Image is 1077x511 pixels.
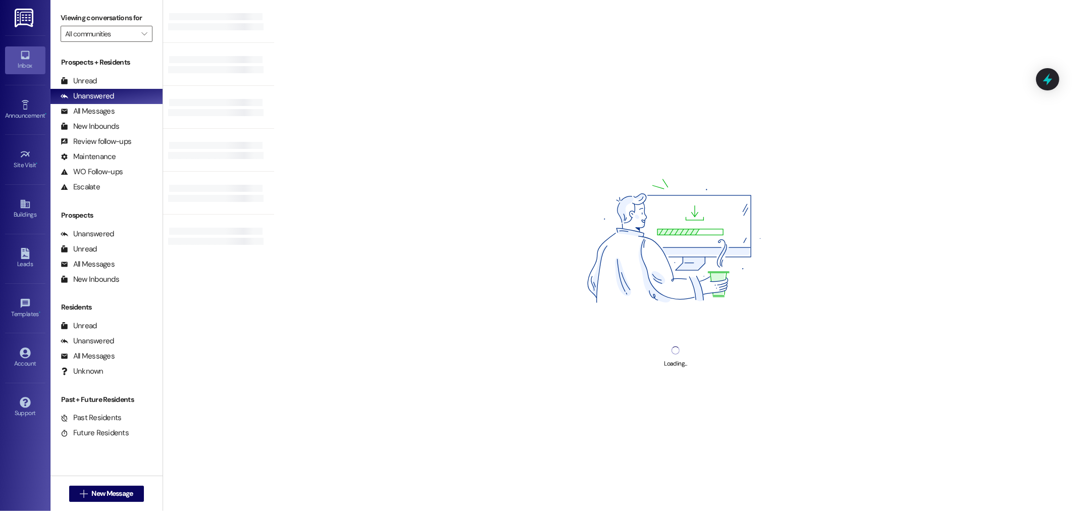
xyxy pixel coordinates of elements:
[61,336,114,346] div: Unanswered
[5,394,45,421] a: Support
[15,9,35,27] img: ResiDesk Logo
[61,428,129,438] div: Future Residents
[61,351,115,362] div: All Messages
[61,151,116,162] div: Maintenance
[61,274,119,285] div: New Inbounds
[61,321,97,331] div: Unread
[61,244,97,254] div: Unread
[45,111,46,118] span: •
[5,195,45,223] a: Buildings
[61,121,119,132] div: New Inbounds
[69,486,144,502] button: New Message
[664,359,687,369] div: Loading...
[91,488,133,499] span: New Message
[61,10,152,26] label: Viewing conversations for
[80,490,87,498] i: 
[50,57,163,68] div: Prospects + Residents
[5,295,45,322] a: Templates •
[50,394,163,405] div: Past + Future Residents
[61,136,131,147] div: Review follow-ups
[61,91,114,101] div: Unanswered
[61,413,122,423] div: Past Residents
[5,46,45,74] a: Inbox
[39,309,40,316] span: •
[5,146,45,173] a: Site Visit •
[61,167,123,177] div: WO Follow-ups
[61,229,114,239] div: Unanswered
[50,302,163,313] div: Residents
[61,182,100,192] div: Escalate
[50,210,163,221] div: Prospects
[61,366,104,377] div: Unknown
[65,26,136,42] input: All communities
[5,344,45,372] a: Account
[141,30,147,38] i: 
[5,245,45,272] a: Leads
[61,106,115,117] div: All Messages
[61,259,115,270] div: All Messages
[36,160,38,167] span: •
[61,76,97,86] div: Unread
